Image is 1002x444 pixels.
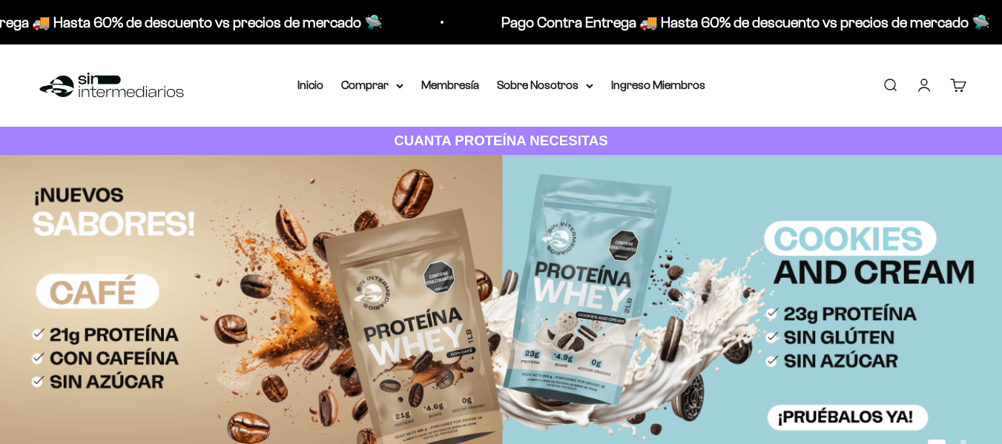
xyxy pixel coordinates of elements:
[497,76,593,95] summary: Sobre Nosotros
[394,133,608,148] strong: CUANTA PROTEÍNA NECESITAS
[421,79,479,91] a: Membresía
[341,76,403,95] summary: Comprar
[297,79,323,91] a: Inicio
[611,79,705,91] a: Ingreso Miembros
[501,10,990,34] p: Pago Contra Entrega 🚚 Hasta 60% de descuento vs precios de mercado 🛸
